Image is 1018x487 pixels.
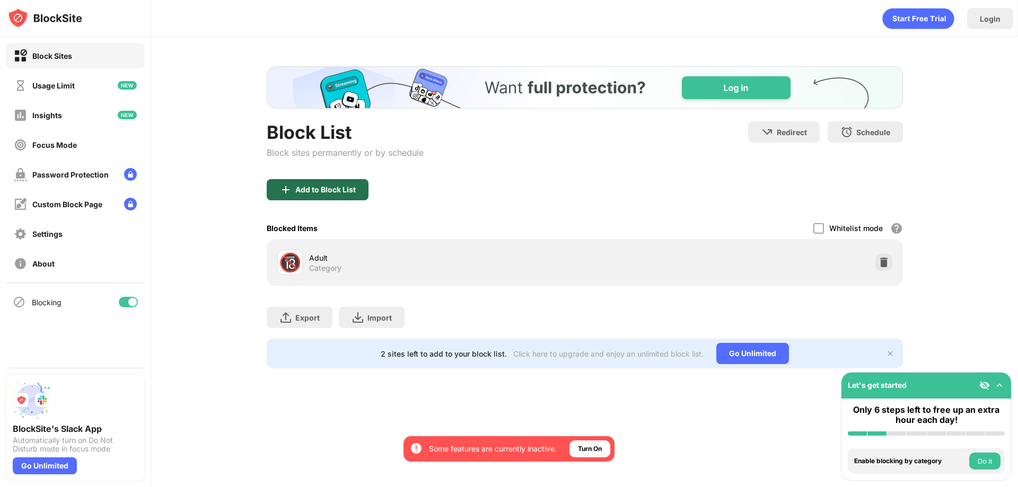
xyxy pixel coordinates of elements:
[32,81,75,90] div: Usage Limit
[848,380,907,389] div: Let's get started
[882,8,954,29] div: animation
[777,128,807,137] div: Redirect
[854,457,967,465] div: Enable blocking by category
[578,444,602,454] div: Turn On
[124,168,137,181] img: lock-menu.svg
[513,349,704,358] div: Click here to upgrade and enjoy an unlimited block list.
[14,109,27,122] img: insights-off.svg
[309,263,341,273] div: Category
[7,7,82,29] img: logo-blocksite.svg
[267,224,318,233] div: Blocked Items
[267,121,424,143] div: Block List
[32,170,109,179] div: Password Protection
[32,229,63,238] div: Settings
[118,81,137,90] img: new-icon.svg
[279,252,301,273] div: 🔞
[267,147,424,158] div: Block sites permanently or by schedule
[32,298,62,307] div: Blocking
[13,381,51,419] img: push-slack.svg
[367,313,392,322] div: Import
[13,436,138,453] div: Automatically turn on Do Not Disturb mode in focus mode
[14,49,27,63] img: block-on.svg
[14,168,27,181] img: password-protection-off.svg
[848,405,1005,425] div: Only 6 steps left to free up an extra hour each day!
[32,111,62,120] div: Insights
[969,453,1001,470] button: Do it
[14,198,27,211] img: customize-block-page-off.svg
[13,296,25,308] img: blocking-icon.svg
[14,227,27,241] img: settings-off.svg
[267,66,903,109] iframe: Banner
[32,140,77,149] div: Focus Mode
[13,457,77,474] div: Go Unlimited
[295,185,356,194] div: Add to Block List
[32,51,72,60] div: Block Sites
[32,200,102,209] div: Custom Block Page
[124,198,137,210] img: lock-menu.svg
[716,343,789,364] div: Go Unlimited
[829,224,883,233] div: Whitelist mode
[118,111,137,119] img: new-icon.svg
[32,259,55,268] div: About
[994,380,1005,391] img: omni-setup-toggle.svg
[14,257,27,270] img: about-off.svg
[309,252,585,263] div: Adult
[13,423,138,434] div: BlockSite's Slack App
[14,79,27,92] img: time-usage-off.svg
[14,138,27,152] img: focus-off.svg
[410,442,423,455] img: error-circle-white.svg
[381,349,507,358] div: 2 sites left to add to your block list.
[886,349,894,358] img: x-button.svg
[980,14,1001,23] div: Login
[429,444,557,454] div: Some features are currently inactive.
[856,128,890,137] div: Schedule
[979,380,990,391] img: eye-not-visible.svg
[295,313,320,322] div: Export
